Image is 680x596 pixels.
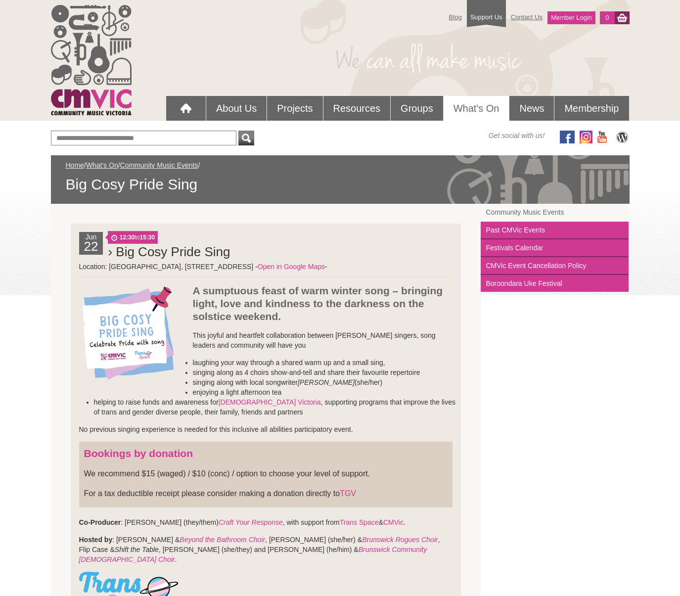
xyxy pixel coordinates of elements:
[94,367,463,377] li: singing along as 4 choirs show-and-tell and share their favourite repertoire
[509,96,554,121] a: News
[383,518,404,526] a: CMVic
[481,204,629,222] a: Community Music Events
[79,232,103,255] div: Jun
[391,96,443,121] a: Groups
[258,263,325,271] a: Open in Google Maps
[115,546,159,553] em: Shift the Table
[481,222,629,239] a: Past CMVic Events
[580,131,592,143] img: icon-instagram.png
[298,378,355,386] em: [PERSON_NAME]
[180,536,265,544] a: Beyond the Bathroom Choir
[444,96,509,121] a: What's On
[66,161,84,169] a: Home
[79,284,178,386] img: Pride-graphic.png
[79,518,121,526] strong: Co-Producer
[481,275,629,292] a: Boroondara Uke Festival
[506,8,547,26] a: Contact Us
[267,96,322,121] a: Projects
[51,5,132,115] img: cmvic_logo.png
[120,234,135,241] strong: 12:30
[108,242,453,262] h2: › Big Cosy Pride Sing
[79,535,453,564] p: : [PERSON_NAME] & , [PERSON_NAME] (she/her) & , Flip Case & , [PERSON_NAME] (she/they) and [PERSO...
[139,234,155,241] strong: 15:30
[340,518,379,526] a: Trans Space
[94,397,463,417] li: helping to raise funds and awareness for , supporting programs that improve the lives of trans an...
[79,424,453,434] p: No previous singing experience is needed for this inclusive all abilities participatory event.
[94,358,463,367] li: laughing your way through a shared warm up and a small sing,
[600,11,614,24] a: 0
[66,160,615,194] div: / / /
[94,377,463,387] li: singing along with local songwriter (she/her)
[323,96,391,121] a: Resources
[66,175,615,194] span: Big Cosy Pride Sing
[79,517,453,527] p: : [PERSON_NAME] (they/them) , with support from & .
[84,448,193,459] a: Bookings by donation
[219,518,283,526] a: Craft Your Response
[84,487,448,500] p: For a tax deductible receipt please consider making a donation directly to
[481,239,629,257] a: Festivals Calendar
[94,387,463,397] li: enjoying a light afternoon tea
[120,161,198,169] a: Community Music Events
[547,11,595,24] a: Member Login
[481,257,629,275] a: CMVic Event Cancellation Policy
[108,231,158,244] span: to
[615,131,630,143] img: CMVic Blog
[340,489,356,498] a: TGV
[79,536,113,544] strong: Hosted by
[489,131,545,140] span: Get social with us!
[206,96,267,121] a: About Us
[554,96,629,121] a: Membership
[219,398,321,406] a: [DEMOGRAPHIC_DATA] Victoria
[79,284,453,323] h3: A sumptuous feast of warm winter song – bringing light, love and kindness to the darkness on the ...
[444,8,467,26] a: Blog
[362,536,438,544] a: Brunswick Rogues Choir
[84,467,448,480] p: We recommend $15 (waged) / $10 (conc) / option to choose your level of support.
[86,161,118,169] a: What's On
[79,330,453,350] p: This joyful and heartfelt collaboration between [PERSON_NAME] singers, song leaders and community...
[82,242,101,255] h2: 22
